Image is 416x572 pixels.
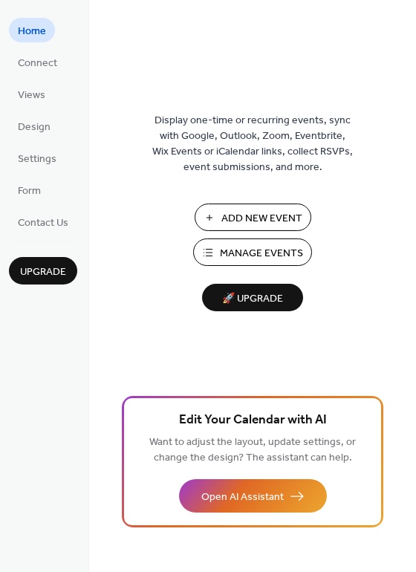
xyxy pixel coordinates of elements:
[201,490,284,505] span: Open AI Assistant
[9,146,65,170] a: Settings
[221,211,302,227] span: Add New Event
[9,257,77,285] button: Upgrade
[20,264,66,280] span: Upgrade
[149,432,356,468] span: Want to adjust the layout, update settings, or change the design? The assistant can help.
[152,113,353,175] span: Display one-time or recurring events, sync with Google, Outlook, Zoom, Eventbrite, Wix Events or ...
[193,238,312,266] button: Manage Events
[9,209,77,234] a: Contact Us
[18,215,68,231] span: Contact Us
[9,82,54,106] a: Views
[18,24,46,39] span: Home
[202,284,303,311] button: 🚀 Upgrade
[9,18,55,42] a: Home
[179,410,327,431] span: Edit Your Calendar with AI
[18,120,51,135] span: Design
[18,183,41,199] span: Form
[9,114,59,138] a: Design
[18,88,45,103] span: Views
[195,204,311,231] button: Add New Event
[9,50,66,74] a: Connect
[220,246,303,261] span: Manage Events
[18,152,56,167] span: Settings
[18,56,57,71] span: Connect
[179,479,327,513] button: Open AI Assistant
[9,178,50,202] a: Form
[211,289,294,309] span: 🚀 Upgrade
